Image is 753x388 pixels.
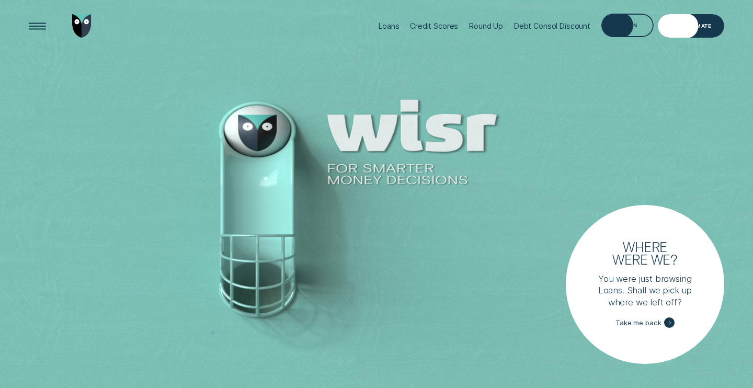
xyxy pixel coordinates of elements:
h3: Where were we? [607,240,683,266]
div: Loans [379,21,399,30]
p: You were just browsing Loans. Shall we pick up where we left off? [592,273,697,309]
a: Get Estimate [658,14,724,38]
div: Credit Scores [410,21,458,30]
div: Debt Consol Discount [514,21,590,30]
img: Wisr [72,14,92,38]
span: Take me back [615,318,661,327]
a: Where were we?You were just browsing Loans. Shall we pick up where we left off?Take me back [566,205,724,363]
button: Log in [601,14,654,37]
div: Round Up [469,21,503,30]
button: Open Menu [26,14,49,38]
